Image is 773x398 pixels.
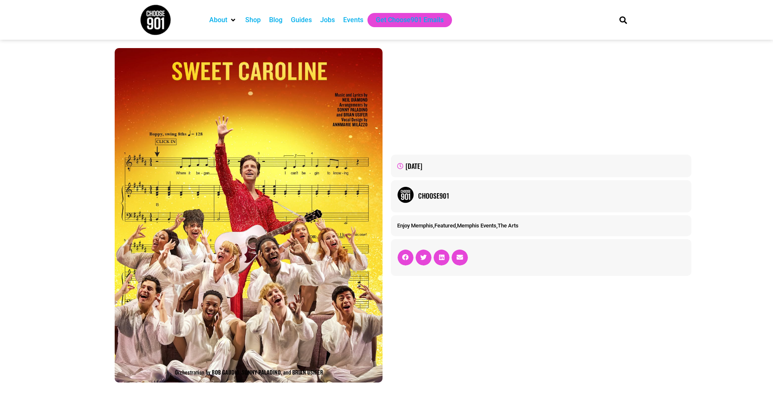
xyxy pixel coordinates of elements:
[452,250,467,265] div: Share on email
[616,13,630,27] div: Search
[343,15,363,25] a: Events
[398,250,413,265] div: Share on facebook
[397,186,414,203] img: Picture of Choose901
[418,191,686,201] a: Choose901
[320,15,335,25] a: Jobs
[269,15,282,25] a: Blog
[205,13,605,27] nav: Main nav
[498,222,519,229] a: The Arts
[397,222,519,229] span: , , ,
[205,13,241,27] div: About
[457,222,496,229] a: Memphis Events
[245,15,261,25] a: Shop
[376,15,444,25] a: Get Choose901 Emails
[209,15,227,25] a: About
[291,15,312,25] a: Guides
[416,250,431,265] div: Share on twitter
[397,222,433,229] a: Enjoy Memphis
[434,250,449,265] div: Share on linkedin
[434,222,456,229] a: Featured
[406,161,422,171] time: [DATE]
